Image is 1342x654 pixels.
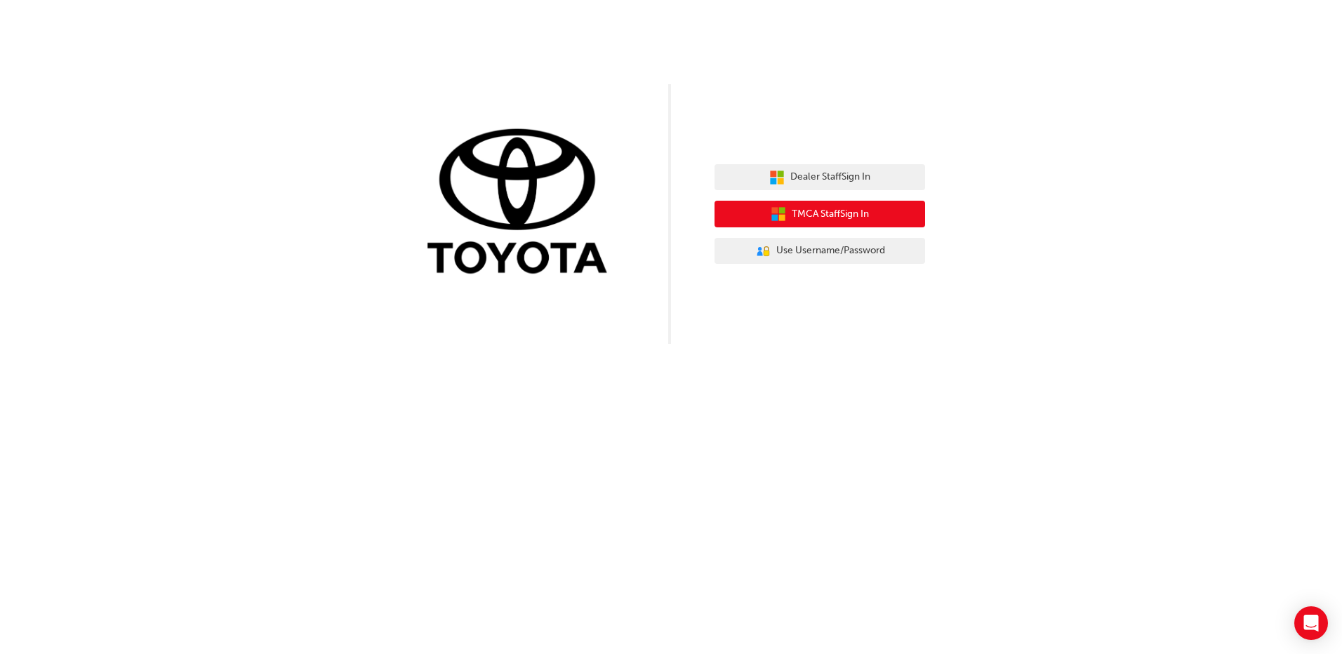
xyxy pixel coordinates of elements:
[715,201,925,227] button: TMCA StaffSign In
[715,164,925,191] button: Dealer StaffSign In
[417,126,627,281] img: Trak
[776,243,885,259] span: Use Username/Password
[792,206,869,222] span: TMCA Staff Sign In
[1294,606,1328,640] div: Open Intercom Messenger
[715,238,925,265] button: Use Username/Password
[790,169,870,185] span: Dealer Staff Sign In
